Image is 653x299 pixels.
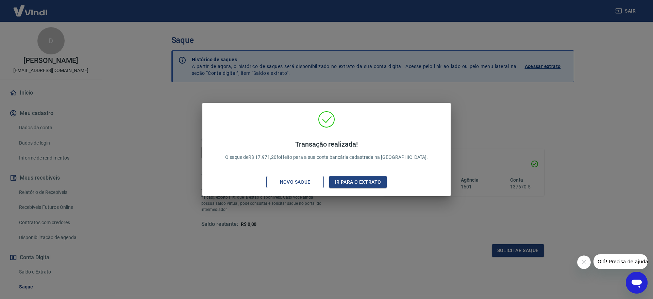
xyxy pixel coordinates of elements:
[225,140,428,161] p: O saque de R$ 17.971,20 foi feito para a sua conta bancária cadastrada na [GEOGRAPHIC_DATA].
[225,140,428,148] h4: Transação realizada!
[4,5,57,10] span: Olá! Precisa de ajuda?
[329,176,387,188] button: Ir para o extrato
[593,254,648,269] iframe: Mensagem da empresa
[272,178,319,186] div: Novo saque
[626,272,648,294] iframe: Botão para abrir a janela de mensagens
[266,176,324,188] button: Novo saque
[577,255,591,269] iframe: Fechar mensagem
